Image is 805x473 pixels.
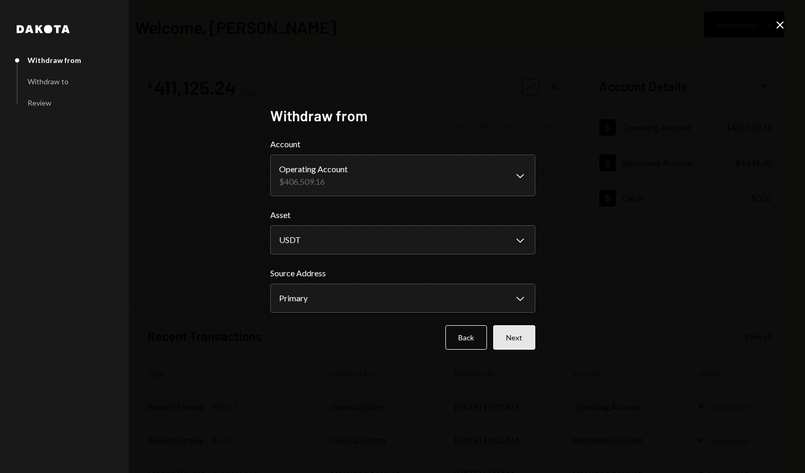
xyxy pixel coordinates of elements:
div: Withdraw to [28,77,69,86]
label: Account [270,138,535,150]
div: Review [28,98,51,107]
button: Source Address [270,284,535,313]
button: Account [270,155,535,196]
button: Asset [270,225,535,254]
label: Asset [270,209,535,221]
h2: Withdraw from [270,106,535,126]
label: Source Address [270,267,535,279]
button: Next [493,325,535,350]
button: Back [445,325,487,350]
div: Withdraw from [28,56,81,65]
